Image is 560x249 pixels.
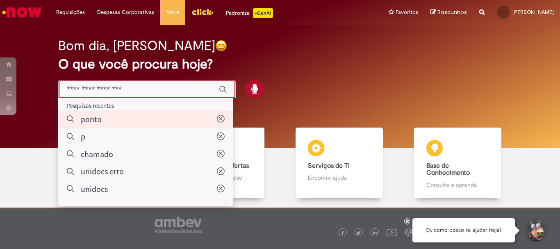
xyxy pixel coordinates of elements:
[58,39,215,53] h2: Bom dia, [PERSON_NAME]
[396,8,418,16] span: Favoritos
[226,8,273,18] div: Padroniza
[215,40,227,52] img: happy-face.png
[512,9,554,16] span: [PERSON_NAME]
[405,228,412,236] img: logo_footer_workplace.png
[373,231,377,235] img: logo_footer_linkedin.png
[43,128,162,199] a: Tirar dúvidas Tirar dúvidas com Lupi Assist e Gen Ai
[56,8,85,16] span: Requisições
[426,162,470,177] b: Base de Conhecimento
[387,227,397,238] img: logo_footer_youtube.png
[426,181,489,189] p: Consulte e aprenda
[191,6,214,18] img: click_logo_yellow_360x200.png
[398,128,517,199] a: Base de Conhecimento Consulte e aprenda
[308,162,350,170] b: Serviços de TI
[523,218,548,243] button: Iniciar Conversa de Suporte
[412,218,515,242] div: Oi, como posso te ajudar hoje?
[253,8,273,18] p: +GenAi
[308,174,370,182] p: Encontre ajuda
[155,217,202,233] img: logo_footer_ambev_rotulo_gray.png
[58,57,502,71] h2: O que você procura hoje?
[341,231,345,235] img: logo_footer_facebook.png
[97,8,154,16] span: Despesas Corporativas
[437,8,467,16] span: Rascunhos
[430,9,467,16] a: Rascunhos
[166,8,179,16] span: More
[357,231,361,235] img: logo_footer_twitter.png
[280,128,398,199] a: Serviços de TI Encontre ajuda
[1,4,43,21] img: ServiceNow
